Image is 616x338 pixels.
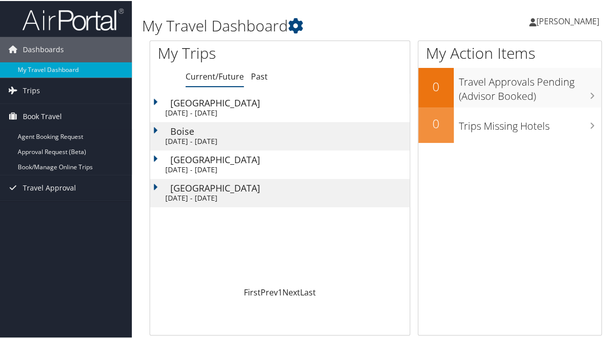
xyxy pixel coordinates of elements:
a: Current/Future [186,70,244,81]
a: First [244,286,261,297]
h2: 0 [418,77,454,94]
div: Boise [170,126,410,135]
span: Travel Approval [23,174,76,200]
img: airportal-logo.png [22,7,124,30]
a: Prev [261,286,278,297]
h3: Travel Approvals Pending (Advisor Booked) [459,69,601,102]
a: Next [282,286,300,297]
a: Past [251,70,268,81]
a: [PERSON_NAME] [529,5,609,35]
h1: My Trips [158,42,294,63]
a: 0Trips Missing Hotels [418,106,601,142]
span: Book Travel [23,103,62,128]
div: [GEOGRAPHIC_DATA] [170,97,410,106]
div: [DATE] - [DATE] [165,136,405,145]
span: Trips [23,77,40,102]
div: [DATE] - [DATE] [165,193,405,202]
span: [PERSON_NAME] [536,15,599,26]
div: [GEOGRAPHIC_DATA] [170,182,410,192]
h3: Trips Missing Hotels [459,113,601,132]
a: 0Travel Approvals Pending (Advisor Booked) [418,67,601,106]
a: Last [300,286,316,297]
a: 1 [278,286,282,297]
span: Dashboards [23,36,64,61]
h1: My Action Items [418,42,601,63]
h1: My Travel Dashboard [142,14,454,35]
h2: 0 [418,114,454,131]
div: [DATE] - [DATE] [165,107,405,117]
div: [GEOGRAPHIC_DATA] [170,154,410,163]
div: [DATE] - [DATE] [165,164,405,173]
